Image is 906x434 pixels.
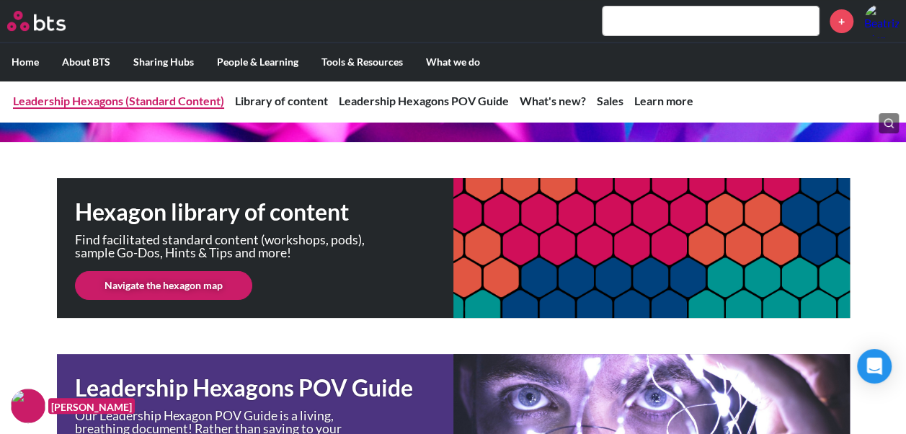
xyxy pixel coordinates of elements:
[122,43,205,81] label: Sharing Hubs
[7,11,66,31] img: BTS Logo
[205,43,310,81] label: People & Learning
[75,372,453,404] h1: Leadership Hexagons POV Guide
[235,94,328,107] a: Library of content
[7,11,92,31] a: Go home
[75,234,378,259] p: Find facilitated standard content (workshops, pods), sample Go-Dos, Hints & Tips and more!
[75,271,252,300] a: Navigate the hexagon map
[597,94,623,107] a: Sales
[864,4,899,38] img: Beatriz Marsili
[13,94,224,107] a: Leadership Hexagons (Standard Content)
[11,389,45,423] img: F
[310,43,414,81] label: Tools & Resources
[414,43,492,81] label: What we do
[830,9,853,33] a: +
[75,196,453,229] h1: Hexagon library of content
[857,349,892,384] div: Open Intercom Messenger
[50,43,122,81] label: About BTS
[48,398,135,415] figcaption: [PERSON_NAME]
[864,4,899,38] a: Profile
[634,94,693,107] a: Learn more
[520,94,586,107] a: What's new?
[339,94,509,107] a: Leadership Hexagons POV Guide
